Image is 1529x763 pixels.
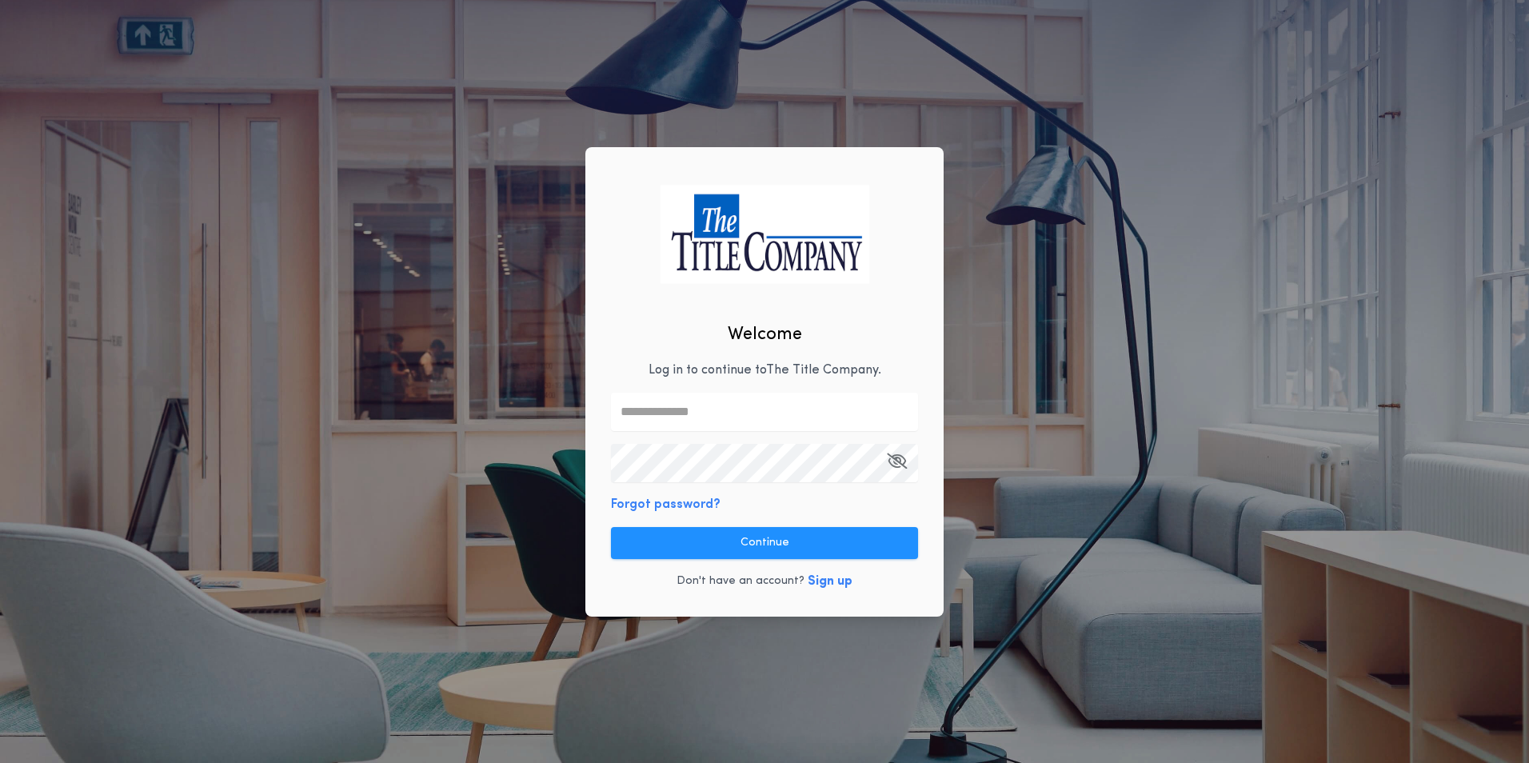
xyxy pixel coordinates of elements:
[808,572,852,591] button: Sign up
[649,361,881,380] p: Log in to continue to The Title Company .
[660,185,869,283] img: logo
[728,322,802,348] h2: Welcome
[611,495,721,514] button: Forgot password?
[677,573,804,589] p: Don't have an account?
[611,527,918,559] button: Continue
